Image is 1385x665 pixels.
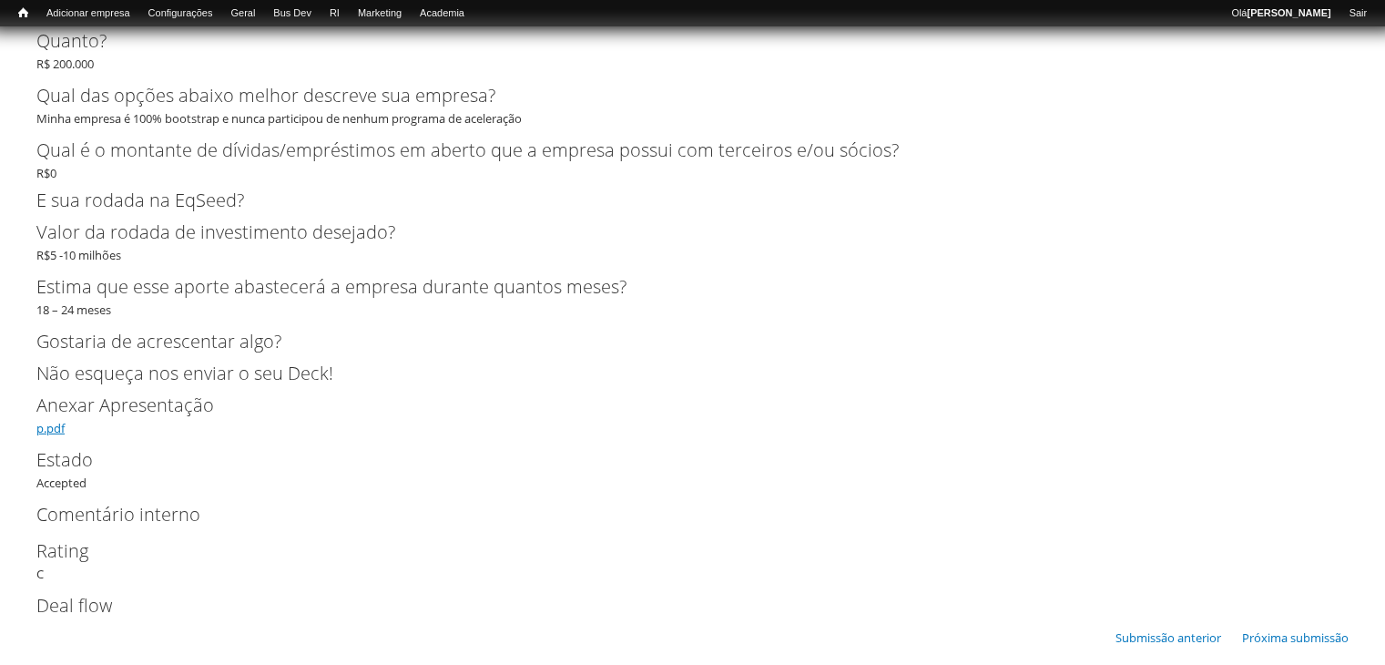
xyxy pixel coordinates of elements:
label: Gostaria de acrescentar algo? [36,328,1319,355]
label: Deal flow [36,592,1319,619]
div: Minha empresa é 100% bootstrap e nunca participou de nenhum programa de aceleração [36,82,1349,128]
label: Quanto? [36,27,1319,55]
label: Anexar Apresentação [36,392,1319,419]
label: Estima que esse aporte abastecerá a empresa durante quantos meses? [36,273,1319,301]
a: Marketing [349,5,411,23]
label: Rating [36,537,1319,565]
label: Qual das opções abaixo melhor descreve sua empresa? [36,82,1319,109]
label: Comentário interno [36,501,1319,528]
label: Valor da rodada de investimento desejado? [36,219,1319,246]
label: Qual é o montante de dívidas/empréstimos em aberto que a empresa possui com terceiros e/ou sócios? [36,137,1319,164]
div: R$ 200.000 [36,27,1349,73]
a: Início [9,5,37,22]
a: Olá[PERSON_NAME] [1222,5,1339,23]
div: R$0 [36,137,1349,182]
a: Adicionar empresa [37,5,139,23]
a: Bus Dev [264,5,321,23]
a: Próxima submissão [1242,629,1349,646]
a: Submissão anterior [1115,629,1221,646]
div: 18 – 24 meses [36,273,1349,319]
a: Academia [411,5,474,23]
span: Início [18,6,28,19]
div: Accepted [36,446,1349,492]
h2: Não esqueça nos enviar o seu Deck! [36,364,1349,383]
a: RI [321,5,349,23]
strong: [PERSON_NAME] [1247,7,1330,18]
h2: E sua rodada na EqSeed? [36,191,1349,210]
label: Estado [36,446,1319,474]
a: Geral [221,5,264,23]
div: R$5 -10 milhões [36,219,1349,264]
div: C [36,537,1349,583]
a: p.pdf [36,420,65,436]
a: Configurações [139,5,222,23]
a: Sair [1339,5,1376,23]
